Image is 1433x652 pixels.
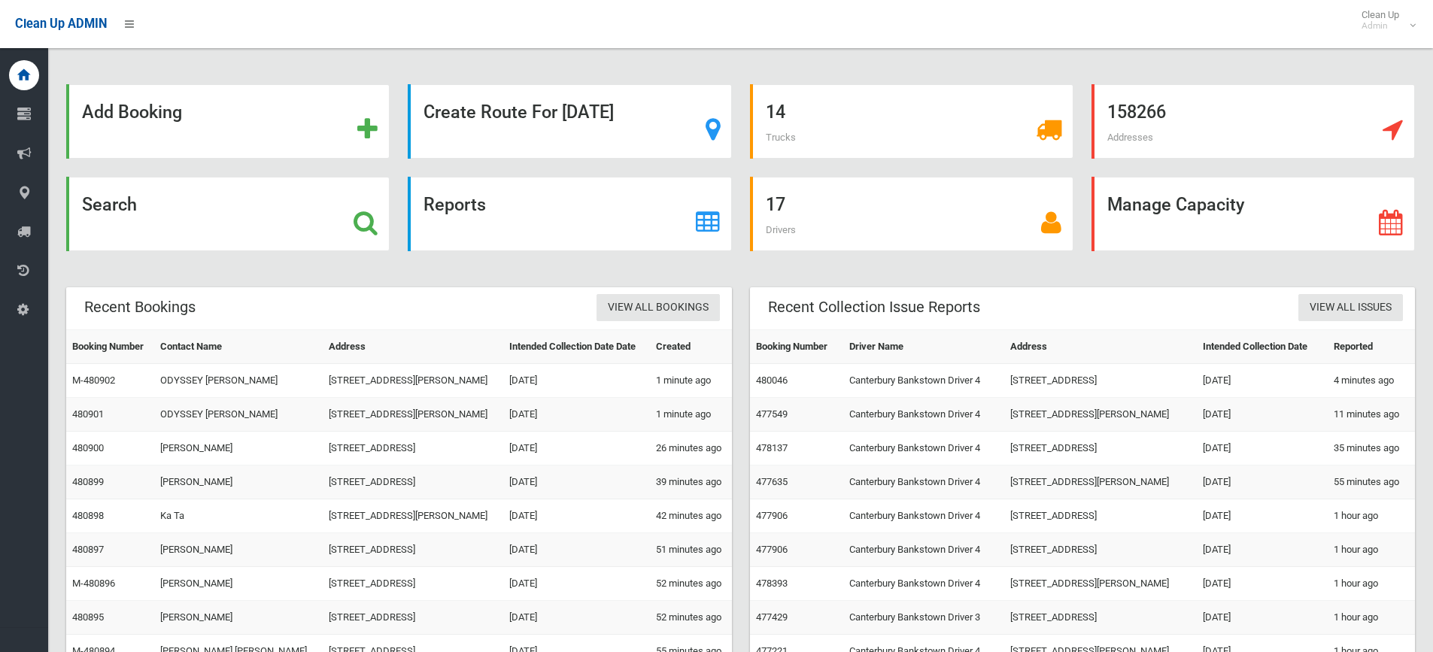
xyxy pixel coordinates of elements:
[650,398,732,432] td: 1 minute ago
[756,544,788,555] a: 477906
[843,533,1004,567] td: Canterbury Bankstown Driver 4
[843,432,1004,465] td: Canterbury Bankstown Driver 4
[72,442,104,453] a: 480900
[1107,194,1244,215] strong: Manage Capacity
[1328,567,1415,601] td: 1 hour ago
[72,408,104,420] a: 480901
[766,194,785,215] strong: 17
[1197,567,1328,601] td: [DATE]
[756,408,788,420] a: 477549
[1004,499,1196,533] td: [STREET_ADDRESS]
[1197,398,1328,432] td: [DATE]
[843,499,1004,533] td: Canterbury Bankstown Driver 4
[503,567,650,601] td: [DATE]
[766,132,796,143] span: Trucks
[1197,364,1328,398] td: [DATE]
[72,611,104,623] a: 480895
[408,177,731,251] a: Reports
[323,499,503,533] td: [STREET_ADDRESS][PERSON_NAME]
[154,499,322,533] td: Ka Ta
[1091,177,1415,251] a: Manage Capacity
[154,567,322,601] td: [PERSON_NAME]
[1354,9,1414,32] span: Clean Up
[82,102,182,123] strong: Add Booking
[843,398,1004,432] td: Canterbury Bankstown Driver 4
[503,398,650,432] td: [DATE]
[82,194,137,215] strong: Search
[1298,294,1403,322] a: View All Issues
[1328,398,1415,432] td: 11 minutes ago
[756,611,788,623] a: 477429
[66,177,390,251] a: Search
[750,84,1073,159] a: 14 Trucks
[1004,364,1196,398] td: [STREET_ADDRESS]
[66,330,154,364] th: Booking Number
[503,364,650,398] td: [DATE]
[843,330,1004,364] th: Driver Name
[1328,364,1415,398] td: 4 minutes ago
[650,567,732,601] td: 52 minutes ago
[756,476,788,487] a: 477635
[323,364,503,398] td: [STREET_ADDRESS][PERSON_NAME]
[1004,432,1196,465] td: [STREET_ADDRESS]
[323,533,503,567] td: [STREET_ADDRESS]
[1328,330,1415,364] th: Reported
[650,330,732,364] th: Created
[424,194,486,215] strong: Reports
[650,432,732,465] td: 26 minutes ago
[1004,533,1196,567] td: [STREET_ADDRESS]
[1328,465,1415,499] td: 55 minutes ago
[1328,533,1415,567] td: 1 hour ago
[1197,330,1328,364] th: Intended Collection Date
[424,102,614,123] strong: Create Route For [DATE]
[843,601,1004,635] td: Canterbury Bankstown Driver 3
[66,84,390,159] a: Add Booking
[1197,499,1328,533] td: [DATE]
[843,364,1004,398] td: Canterbury Bankstown Driver 4
[750,293,998,322] header: Recent Collection Issue Reports
[154,364,322,398] td: ODYSSEY [PERSON_NAME]
[154,432,322,465] td: [PERSON_NAME]
[756,442,788,453] a: 478137
[503,601,650,635] td: [DATE]
[503,432,650,465] td: [DATE]
[1107,102,1166,123] strong: 158266
[843,567,1004,601] td: Canterbury Bankstown Driver 4
[1004,601,1196,635] td: [STREET_ADDRESS]
[1197,432,1328,465] td: [DATE]
[154,398,322,432] td: ODYSSEY [PERSON_NAME]
[503,533,650,567] td: [DATE]
[750,177,1073,251] a: 17 Drivers
[756,510,788,521] a: 477906
[154,465,322,499] td: [PERSON_NAME]
[1197,465,1328,499] td: [DATE]
[503,465,650,499] td: [DATE]
[750,330,844,364] th: Booking Number
[503,330,650,364] th: Intended Collection Date Date
[1362,20,1399,32] small: Admin
[72,510,104,521] a: 480898
[650,364,732,398] td: 1 minute ago
[408,84,731,159] a: Create Route For [DATE]
[1328,499,1415,533] td: 1 hour ago
[503,499,650,533] td: [DATE]
[323,601,503,635] td: [STREET_ADDRESS]
[154,330,322,364] th: Contact Name
[650,499,732,533] td: 42 minutes ago
[323,465,503,499] td: [STREET_ADDRESS]
[1004,567,1196,601] td: [STREET_ADDRESS][PERSON_NAME]
[650,533,732,567] td: 51 minutes ago
[756,375,788,386] a: 480046
[154,533,322,567] td: [PERSON_NAME]
[1004,465,1196,499] td: [STREET_ADDRESS][PERSON_NAME]
[323,432,503,465] td: [STREET_ADDRESS]
[843,465,1004,499] td: Canterbury Bankstown Driver 4
[1004,398,1196,432] td: [STREET_ADDRESS][PERSON_NAME]
[597,294,720,322] a: View All Bookings
[72,544,104,555] a: 480897
[1197,533,1328,567] td: [DATE]
[1328,432,1415,465] td: 35 minutes ago
[766,224,796,235] span: Drivers
[1107,132,1153,143] span: Addresses
[1091,84,1415,159] a: 158266 Addresses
